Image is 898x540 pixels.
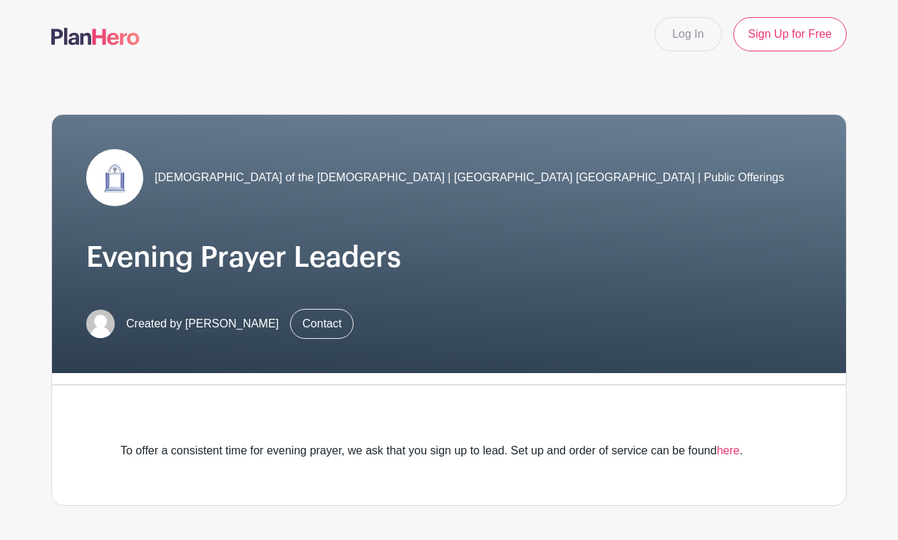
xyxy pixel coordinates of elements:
[120,442,778,459] div: To offer a consistent time for evening prayer, we ask that you sign up to lead. Set up and order ...
[86,240,812,275] h1: Evening Prayer Leaders
[717,444,740,457] a: here
[126,315,279,332] span: Created by [PERSON_NAME]
[86,149,143,206] img: Doors3.jpg
[733,17,847,51] a: Sign Up for Free
[51,28,140,45] img: logo-507f7623f17ff9eddc593b1ce0a138ce2505c220e1c5a4e2b4648c50719b7d32.svg
[654,17,721,51] a: Log In
[290,309,353,339] a: Contact
[155,169,784,186] span: [DEMOGRAPHIC_DATA] of the [DEMOGRAPHIC_DATA] | [GEOGRAPHIC_DATA] [GEOGRAPHIC_DATA] | Public Offer...
[86,310,115,338] img: default-ce2991bfa6775e67f084385cd625a349d9dcbb7a52a09fb2fda1e96e2d18dcdb.png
